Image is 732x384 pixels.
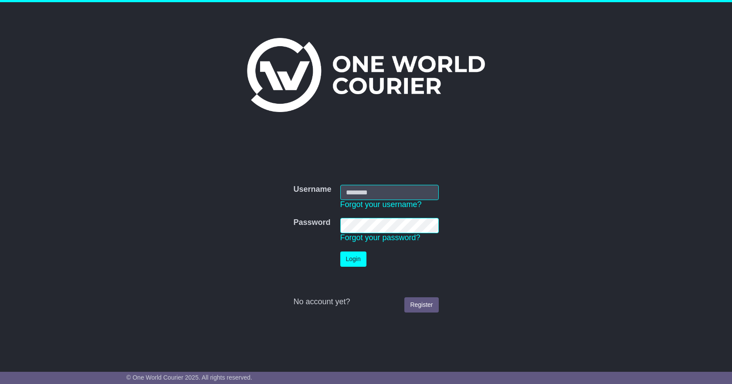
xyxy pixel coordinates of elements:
img: One World [247,38,485,112]
label: Password [293,218,330,228]
a: Register [404,297,438,313]
label: Username [293,185,331,194]
button: Login [340,251,366,267]
a: Forgot your username? [340,200,422,209]
span: © One World Courier 2025. All rights reserved. [126,374,252,381]
div: No account yet? [293,297,438,307]
a: Forgot your password? [340,233,420,242]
